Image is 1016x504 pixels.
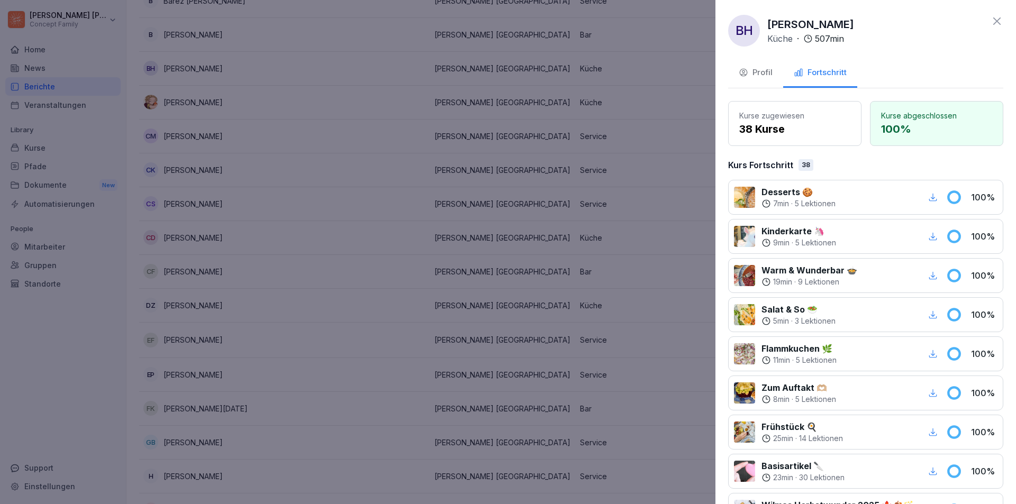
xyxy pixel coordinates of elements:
[739,121,850,137] p: 38 Kurse
[761,472,845,483] div: ·
[761,355,837,365] div: ·
[799,433,843,444] p: 14 Lektionen
[799,472,845,483] p: 30 Lektionen
[739,67,773,79] div: Profil
[761,303,836,316] p: Salat & So 🥗
[761,237,836,248] div: ·
[971,387,997,399] p: 100 %
[795,198,836,209] p: 5 Lektionen
[761,420,843,433] p: Frühstück 🍳
[795,237,836,248] p: 5 Lektionen
[761,225,836,237] p: Kinderkarte 🦄
[767,32,793,45] p: Küche
[881,121,992,137] p: 100 %
[728,59,783,88] button: Profil
[761,342,837,355] p: Flammkuchen 🌿
[971,347,997,360] p: 100 %
[761,460,845,472] p: Basisartikel 🔪
[761,433,843,444] div: ·
[739,110,850,121] p: Kurse zugewiesen
[761,198,836,209] div: ·
[773,394,790,405] p: 8 min
[798,277,839,287] p: 9 Lektionen
[761,186,836,198] p: Desserts 🍪
[761,316,836,326] div: ·
[794,67,847,79] div: Fortschritt
[971,308,997,321] p: 100 %
[761,394,836,405] div: ·
[971,269,997,282] p: 100 %
[773,198,789,209] p: 7 min
[971,191,997,204] p: 100 %
[767,32,844,45] div: ·
[728,159,793,171] p: Kurs Fortschritt
[761,277,857,287] div: ·
[815,32,844,45] p: 507 min
[799,159,813,171] div: 38
[773,355,790,365] p: 11 min
[761,381,836,394] p: Zum Auftakt 🫶🏼
[795,316,836,326] p: 3 Lektionen
[773,316,789,326] p: 5 min
[971,426,997,438] p: 100 %
[783,59,857,88] button: Fortschritt
[773,237,790,248] p: 9 min
[773,472,793,483] p: 23 min
[761,264,857,277] p: Warm & Wunderbar 🍲
[767,16,854,32] p: [PERSON_NAME]
[796,355,837,365] p: 5 Lektionen
[881,110,992,121] p: Kurse abgeschlossen
[773,277,792,287] p: 19 min
[971,230,997,243] p: 100 %
[795,394,836,405] p: 5 Lektionen
[971,465,997,478] p: 100 %
[728,15,760,47] div: BH
[773,433,793,444] p: 25 min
